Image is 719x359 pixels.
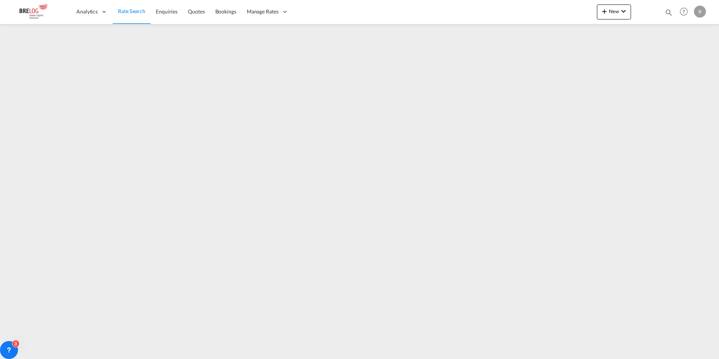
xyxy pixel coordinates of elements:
[76,8,98,15] span: Analytics
[247,8,279,15] span: Manage Rates
[677,5,690,18] span: Help
[600,8,628,14] span: New
[665,8,673,19] div: icon-magnify
[11,3,62,20] img: daae70a0ee2511ecb27c1fb462fa6191.png
[188,8,204,15] span: Quotes
[600,7,609,16] md-icon: icon-plus 400-fg
[215,8,236,15] span: Bookings
[677,5,694,19] div: Help
[597,4,631,19] button: icon-plus 400-fgNewicon-chevron-down
[619,7,628,16] md-icon: icon-chevron-down
[665,8,673,16] md-icon: icon-magnify
[118,8,145,14] span: Rate Search
[694,6,706,18] div: R
[156,8,178,15] span: Enquiries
